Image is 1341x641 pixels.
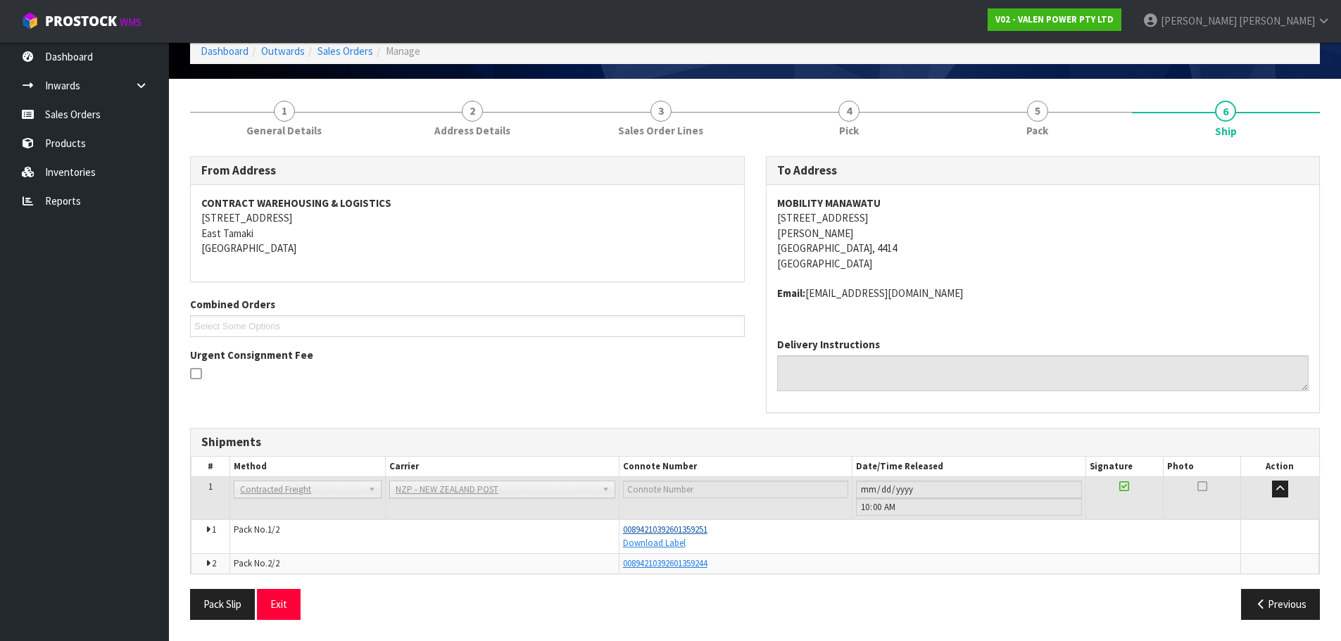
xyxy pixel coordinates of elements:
[777,164,1309,177] h3: To Address
[246,123,322,138] span: General Details
[995,13,1114,25] strong: V02 - VALEN POWER PTY LTD
[201,196,734,256] address: [STREET_ADDRESS] East Tamaki [GEOGRAPHIC_DATA]
[777,286,805,300] strong: email
[396,481,596,498] span: NZP - NEW ZEALAND POST
[623,557,707,569] a: 00894210392601359244
[201,44,248,58] a: Dashboard
[190,297,275,312] label: Combined Orders
[274,101,295,122] span: 1
[190,589,255,619] button: Pack Slip
[777,286,1309,300] address: [EMAIL_ADDRESS][DOMAIN_NAME]
[777,337,880,352] label: Delivery Instructions
[386,44,420,58] span: Manage
[462,101,483,122] span: 2
[212,523,216,535] span: 1
[201,196,391,210] strong: CONTRACT WAREHOUSING & LOGISTICS
[201,164,734,177] h3: From Address
[1161,14,1237,27] span: [PERSON_NAME]
[120,15,141,29] small: WMS
[201,436,1309,449] h3: Shipments
[839,123,859,138] span: Pick
[267,557,279,569] span: 2/2
[230,457,386,477] th: Method
[317,44,373,58] a: Sales Orders
[191,457,230,477] th: #
[1215,101,1236,122] span: 6
[208,481,213,493] span: 1
[240,481,363,498] span: Contracted Freight
[1164,457,1241,477] th: Photo
[618,123,703,138] span: Sales Order Lines
[230,553,619,573] td: Pack No.
[623,537,686,549] a: Download Label
[777,196,1309,271] address: [STREET_ADDRESS] [PERSON_NAME] [GEOGRAPHIC_DATA], 4414 [GEOGRAPHIC_DATA]
[261,44,305,58] a: Outwards
[21,12,39,30] img: cube-alt.png
[190,348,313,362] label: Urgent Consignment Fee
[1241,589,1320,619] button: Previous
[1215,124,1237,139] span: Ship
[230,520,619,554] td: Pack No.
[623,523,707,535] a: 00894210392601359251
[852,457,1085,477] th: Date/Time Released
[45,12,117,30] span: ProStock
[1085,457,1163,477] th: Signature
[386,457,619,477] th: Carrier
[1026,123,1048,138] span: Pack
[650,101,672,122] span: 3
[619,457,852,477] th: Connote Number
[434,123,510,138] span: Address Details
[1241,457,1319,477] th: Action
[838,101,860,122] span: 4
[212,557,216,569] span: 2
[257,589,301,619] button: Exit
[267,523,279,535] span: 1/2
[190,146,1320,630] span: Ship
[1239,14,1315,27] span: [PERSON_NAME]
[623,481,848,498] input: Connote Number
[1027,101,1048,122] span: 5
[777,196,881,210] strong: MOBILITY MANAWATU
